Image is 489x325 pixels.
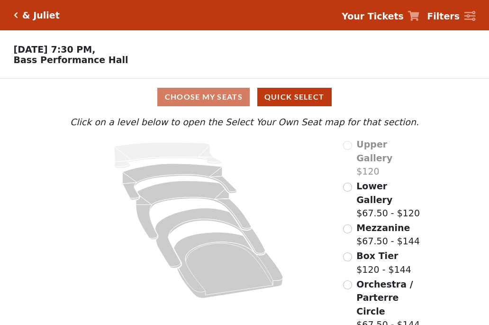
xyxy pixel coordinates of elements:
[257,88,332,106] button: Quick Select
[356,179,421,220] label: $67.50 - $120
[22,10,60,21] h5: & Juliet
[342,9,419,23] a: Your Tickets
[356,279,413,316] span: Orchestra / Parterre Circle
[356,251,398,261] span: Box Tier
[123,164,237,200] path: Lower Gallery - Seats Available: 123
[356,223,410,233] span: Mezzanine
[114,142,222,168] path: Upper Gallery - Seats Available: 0
[356,249,411,276] label: $120 - $144
[342,11,404,21] strong: Your Tickets
[427,9,475,23] a: Filters
[356,221,420,248] label: $67.50 - $144
[174,232,283,298] path: Orchestra / Parterre Circle - Seats Available: 44
[356,138,421,178] label: $120
[356,181,392,205] span: Lower Gallery
[427,11,460,21] strong: Filters
[356,139,392,163] span: Upper Gallery
[14,12,18,19] a: Click here to go back to filters
[68,115,421,129] p: Click on a level below to open the Select Your Own Seat map for that section.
